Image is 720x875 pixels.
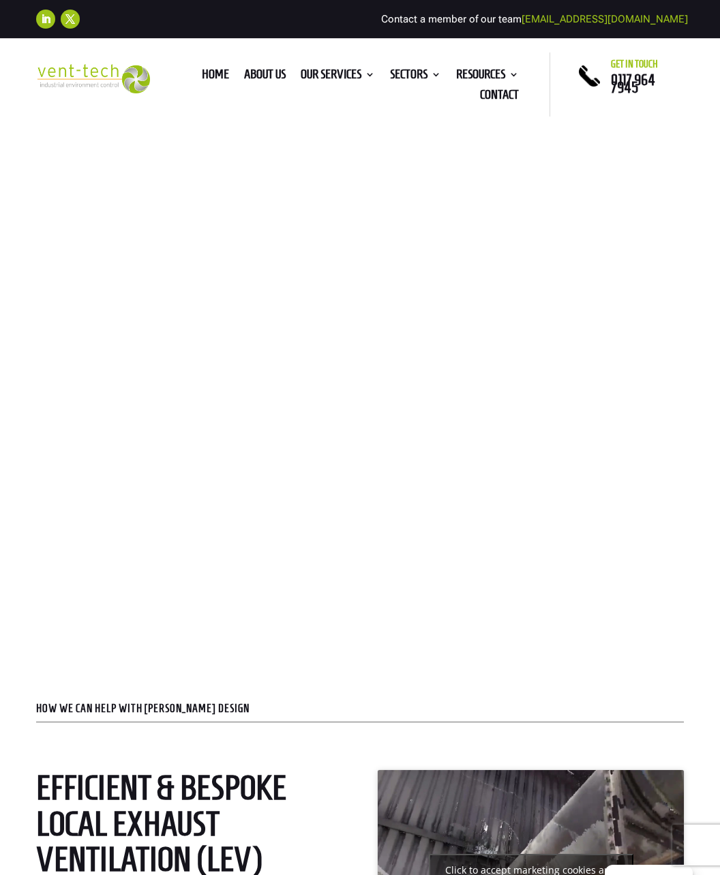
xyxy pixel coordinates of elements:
span: Contact a member of our team [381,13,688,25]
a: [EMAIL_ADDRESS][DOMAIN_NAME] [522,13,688,25]
a: Sectors [390,70,441,85]
a: Resources [456,70,519,85]
a: Home [202,70,229,85]
a: Follow on X [61,10,80,29]
a: Our Services [301,70,375,85]
a: Contact [480,90,519,105]
p: HOW WE CAN HELP WITH [PERSON_NAME] DESIGN [36,703,684,714]
span: Get in touch [611,59,658,70]
a: About us [244,70,286,85]
a: Follow on LinkedIn [36,10,55,29]
a: 0117 964 7945 [611,72,655,95]
img: 2023-09-27T08_35_16.549ZVENT-TECH---Clear-background [36,64,150,93]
